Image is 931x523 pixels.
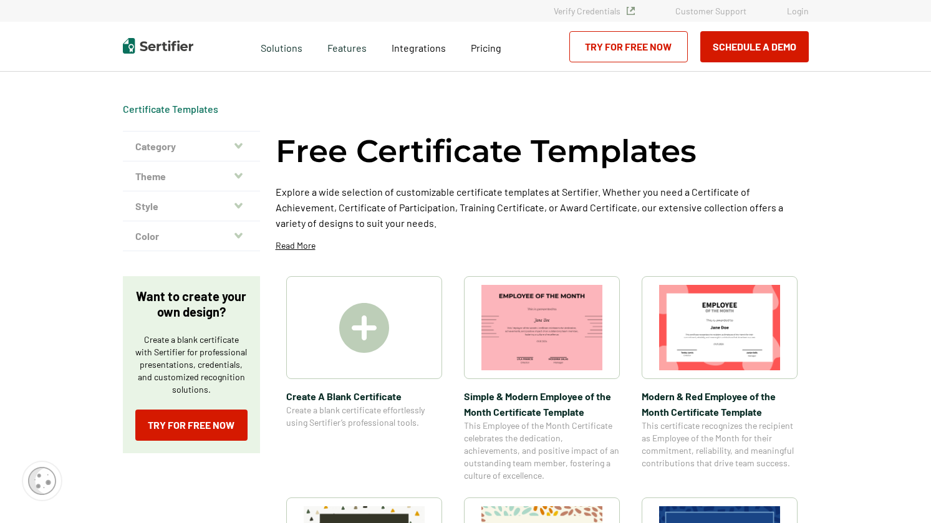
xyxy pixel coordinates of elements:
[392,39,446,54] a: Integrations
[261,39,302,54] span: Solutions
[554,6,635,16] a: Verify Credentials
[123,103,218,115] a: Certificate Templates
[392,42,446,54] span: Integrations
[276,131,697,171] h1: Free Certificate Templates
[28,467,56,495] img: Cookie Popup Icon
[276,184,809,231] p: Explore a wide selection of customizable certificate templates at Sertifier. Whether you need a C...
[675,6,746,16] a: Customer Support
[569,31,688,62] a: Try for Free Now
[471,39,501,54] a: Pricing
[471,42,501,54] span: Pricing
[869,463,931,523] iframe: Chat Widget
[642,276,798,482] a: Modern & Red Employee of the Month Certificate TemplateModern & Red Employee of the Month Certifi...
[464,276,620,482] a: Simple & Modern Employee of the Month Certificate TemplateSimple & Modern Employee of the Month C...
[123,161,260,191] button: Theme
[123,221,260,251] button: Color
[787,6,809,16] a: Login
[464,388,620,420] span: Simple & Modern Employee of the Month Certificate Template
[276,239,316,252] p: Read More
[123,191,260,221] button: Style
[481,285,602,370] img: Simple & Modern Employee of the Month Certificate Template
[339,303,389,353] img: Create A Blank Certificate
[123,103,218,115] div: Breadcrumb
[327,39,367,54] span: Features
[135,289,248,320] p: Want to create your own design?
[642,420,798,469] span: This certificate recognizes the recipient as Employee of the Month for their commitment, reliabil...
[286,404,442,429] span: Create a blank certificate effortlessly using Sertifier’s professional tools.
[464,420,620,482] span: This Employee of the Month Certificate celebrates the dedication, achievements, and positive impa...
[286,388,442,404] span: Create A Blank Certificate
[627,7,635,15] img: Verified
[642,388,798,420] span: Modern & Red Employee of the Month Certificate Template
[123,38,193,54] img: Sertifier | Digital Credentialing Platform
[135,333,248,396] p: Create a blank certificate with Sertifier for professional presentations, credentials, and custom...
[659,285,780,370] img: Modern & Red Employee of the Month Certificate Template
[700,31,809,62] button: Schedule a Demo
[123,132,260,161] button: Category
[135,410,248,441] a: Try for Free Now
